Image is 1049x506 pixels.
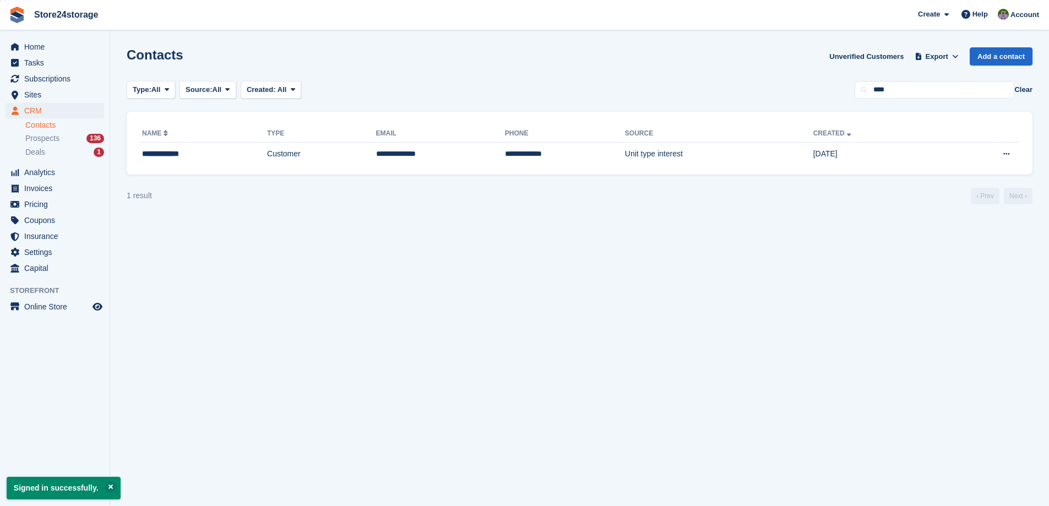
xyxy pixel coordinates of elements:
[24,213,90,228] span: Coupons
[912,47,961,66] button: Export
[24,87,90,102] span: Sites
[24,228,90,244] span: Insurance
[6,299,104,314] a: menu
[6,228,104,244] a: menu
[6,87,104,102] a: menu
[972,9,988,20] span: Help
[30,6,103,24] a: Store24storage
[24,103,90,118] span: CRM
[1014,84,1032,95] button: Clear
[94,148,104,157] div: 1
[247,85,276,94] span: Created:
[25,133,104,144] a: Prospects 136
[25,146,104,158] a: Deals 1
[24,197,90,212] span: Pricing
[25,147,45,157] span: Deals
[24,299,90,314] span: Online Store
[813,143,944,166] td: [DATE]
[133,84,151,95] span: Type:
[1004,188,1032,204] a: Next
[127,81,175,99] button: Type: All
[127,47,183,62] h1: Contacts
[6,260,104,276] a: menu
[241,81,301,99] button: Created: All
[625,125,813,143] th: Source
[278,85,287,94] span: All
[998,9,1009,20] img: Jane Welch
[6,165,104,180] a: menu
[25,120,104,130] a: Contacts
[7,477,121,499] p: Signed in successfully.
[6,39,104,55] a: menu
[969,188,1035,204] nav: Page
[825,47,908,66] a: Unverified Customers
[91,300,104,313] a: Preview store
[213,84,222,95] span: All
[813,129,854,137] a: Created
[6,55,104,70] a: menu
[6,71,104,86] a: menu
[505,125,625,143] th: Phone
[10,285,110,296] span: Storefront
[971,188,999,204] a: Previous
[376,125,505,143] th: Email
[180,81,236,99] button: Source: All
[918,9,940,20] span: Create
[24,260,90,276] span: Capital
[267,143,376,166] td: Customer
[127,190,152,202] div: 1 result
[24,165,90,180] span: Analytics
[86,134,104,143] div: 136
[24,181,90,196] span: Invoices
[6,213,104,228] a: menu
[151,84,161,95] span: All
[24,71,90,86] span: Subscriptions
[25,133,59,144] span: Prospects
[24,55,90,70] span: Tasks
[1010,9,1039,20] span: Account
[926,51,948,62] span: Export
[6,244,104,260] a: menu
[142,129,170,137] a: Name
[970,47,1032,66] a: Add a contact
[6,103,104,118] a: menu
[6,181,104,196] a: menu
[24,244,90,260] span: Settings
[24,39,90,55] span: Home
[267,125,376,143] th: Type
[9,7,25,23] img: stora-icon-8386f47178a22dfd0bd8f6a31ec36ba5ce8667c1dd55bd0f319d3a0aa187defe.svg
[6,197,104,212] a: menu
[625,143,813,166] td: Unit type interest
[186,84,212,95] span: Source:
